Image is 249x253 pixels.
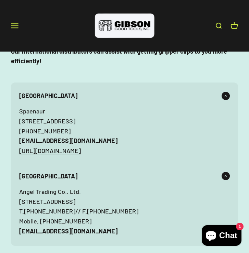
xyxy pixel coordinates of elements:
p: Angel Trading Co., Ltd. [STREET_ADDRESS] T.[PHONE_NUMBER]// F.[PHONE_NUMBER] Mobile. [PHONE_NUMBER] [19,187,222,236]
a: [URL][DOMAIN_NAME] [19,147,81,154]
span: [GEOGRAPHIC_DATA] [19,171,77,181]
inbox-online-store-chat: Shopify online store chat [200,225,244,247]
strong: [EMAIL_ADDRESS][DOMAIN_NAME] [19,227,117,235]
summary: [GEOGRAPHIC_DATA] [19,84,230,108]
summary: [GEOGRAPHIC_DATA] [19,164,230,188]
span: [GEOGRAPHIC_DATA] [19,91,77,101]
p: Spaenaur [STREET_ADDRESS] [PHONE_NUMBER] [19,106,222,156]
strong: [EMAIL_ADDRESS][DOMAIN_NAME] [19,137,117,144]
